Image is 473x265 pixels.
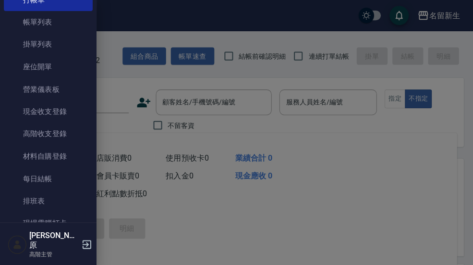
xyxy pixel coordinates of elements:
[4,211,92,233] a: 現場電腦打卡
[4,189,92,211] a: 排班表
[29,249,78,257] p: 高階主管
[4,55,92,77] a: 座位開單
[8,234,27,253] img: Person
[4,144,92,166] a: 材料自購登錄
[4,33,92,55] a: 掛單列表
[4,167,92,189] a: 每日結帳
[4,11,92,33] a: 帳單列表
[29,229,78,249] h5: [PERSON_NAME]原
[4,100,92,122] a: 現金收支登錄
[4,78,92,100] a: 營業儀表板
[4,122,92,144] a: 高階收支登錄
